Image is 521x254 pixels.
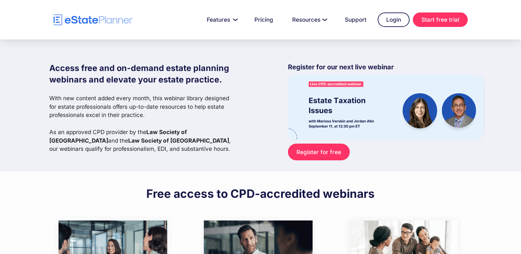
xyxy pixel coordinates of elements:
h2: Free access to CPD-accredited webinars [146,186,375,201]
a: Register for free [288,144,349,160]
a: Support [337,13,374,26]
strong: Law Society of [GEOGRAPHIC_DATA] [49,128,187,144]
p: Register for our next live webinar [288,62,483,75]
a: Resources [284,13,334,26]
a: Features [199,13,243,26]
h1: Access free and on-demand estate planning webinars and elevate your estate practice. [49,62,236,85]
a: Start free trial [413,12,468,27]
a: Login [378,12,410,27]
a: home [54,14,132,26]
strong: Law Society of [GEOGRAPHIC_DATA] [128,137,229,144]
a: Pricing [247,13,281,26]
img: eState Academy webinar [288,75,483,139]
p: With new content added every month, this webinar library designed for estate professionals offers... [49,94,236,153]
